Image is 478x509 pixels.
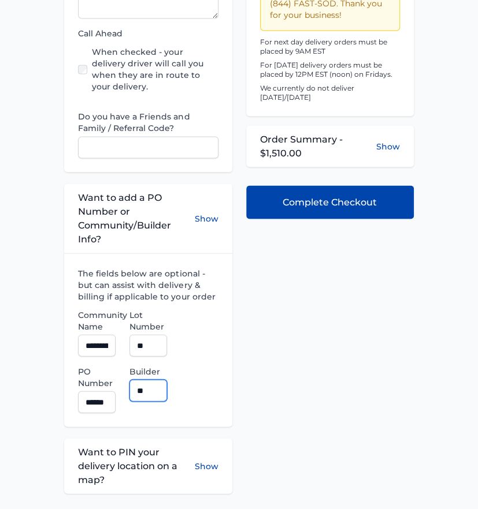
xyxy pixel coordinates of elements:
[78,267,218,302] label: The fields below are optional - but can assist with delivery & billing if applicable to your order
[78,28,218,39] label: Call Ahead
[260,61,400,79] p: For [DATE] delivery orders must be placed by 12PM EST (noon) on Fridays.
[78,190,194,246] span: Want to add a PO Number or Community/Builder Info?
[92,46,218,92] label: When checked - your delivery driver will call you when they are in route to your delivery.
[376,140,400,152] button: Show
[78,111,218,134] label: Do you have a Friends and Family / Referral Code?
[246,185,414,219] button: Complete Checkout
[129,365,167,377] label: Builder
[283,195,377,209] span: Complete Checkout
[78,309,116,332] label: Community Name
[195,190,218,246] button: Show
[260,132,376,160] span: Order Summary - $1,510.00
[260,38,400,56] p: For next day delivery orders must be placed by 9AM EST
[260,84,400,102] p: We currently do not deliver [DATE]/[DATE]
[195,445,218,486] button: Show
[78,445,194,486] span: Want to PIN your delivery location on a map?
[129,309,167,332] label: Lot Number
[78,365,116,388] label: PO Number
